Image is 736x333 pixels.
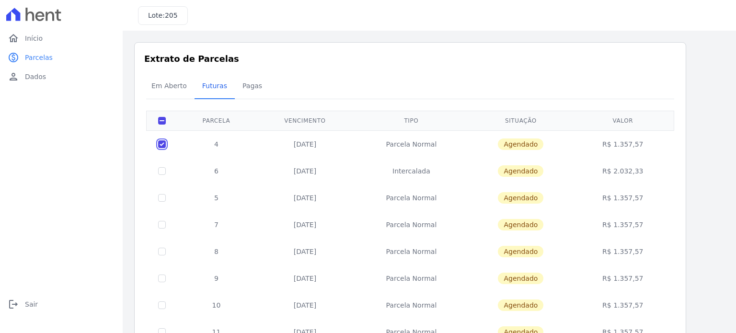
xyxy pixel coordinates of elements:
td: R$ 1.357,57 [574,130,672,158]
td: 5 [177,184,255,211]
i: person [8,71,19,82]
td: Parcela Normal [355,211,468,238]
span: Pagas [237,76,268,95]
span: Parcelas [25,53,53,62]
td: R$ 1.357,57 [574,184,672,211]
span: Agendado [498,138,543,150]
span: 205 [165,11,178,19]
i: home [8,33,19,44]
td: R$ 2.032,33 [574,158,672,184]
a: Futuras [195,74,235,99]
a: homeInício [4,29,119,48]
span: Em Aberto [146,76,193,95]
td: 6 [177,158,255,184]
td: Parcela Normal [355,130,468,158]
td: Parcela Normal [355,292,468,319]
td: Parcela Normal [355,265,468,292]
h3: Lote: [148,11,178,21]
td: R$ 1.357,57 [574,265,672,292]
td: R$ 1.357,57 [574,211,672,238]
span: Agendado [498,219,543,230]
a: Pagas [235,74,270,99]
td: R$ 1.357,57 [574,292,672,319]
td: Parcela Normal [355,184,468,211]
span: Início [25,34,43,43]
td: Intercalada [355,158,468,184]
h3: Extrato de Parcelas [144,52,676,65]
td: 9 [177,265,255,292]
span: Agendado [498,246,543,257]
td: 8 [177,238,255,265]
td: 10 [177,292,255,319]
span: Agendado [498,299,543,311]
td: [DATE] [255,184,355,211]
td: [DATE] [255,292,355,319]
i: paid [8,52,19,63]
td: [DATE] [255,211,355,238]
td: 7 [177,211,255,238]
td: R$ 1.357,57 [574,238,672,265]
th: Valor [574,111,672,130]
a: logoutSair [4,295,119,314]
span: Agendado [498,192,543,204]
td: [DATE] [255,238,355,265]
span: Agendado [498,165,543,177]
th: Situação [468,111,574,130]
i: logout [8,299,19,310]
td: [DATE] [255,158,355,184]
td: 4 [177,130,255,158]
span: Dados [25,72,46,81]
a: paidParcelas [4,48,119,67]
th: Parcela [177,111,255,130]
th: Tipo [355,111,468,130]
a: personDados [4,67,119,86]
a: Em Aberto [144,74,195,99]
span: Sair [25,299,38,309]
span: Agendado [498,273,543,284]
td: [DATE] [255,130,355,158]
td: [DATE] [255,265,355,292]
th: Vencimento [255,111,355,130]
td: Parcela Normal [355,238,468,265]
span: Futuras [196,76,233,95]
